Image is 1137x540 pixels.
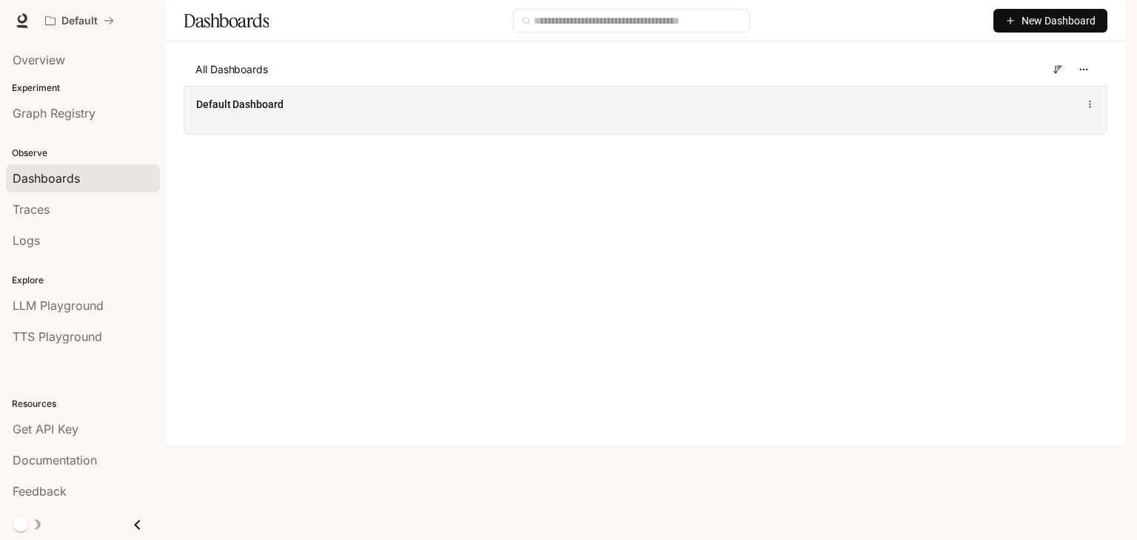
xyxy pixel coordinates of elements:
[195,62,268,77] span: All Dashboards
[61,15,98,27] p: Default
[993,9,1107,33] button: New Dashboard
[38,6,121,36] button: All workspaces
[184,6,269,36] h1: Dashboards
[1022,13,1096,29] span: New Dashboard
[196,97,284,112] a: Default Dashboard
